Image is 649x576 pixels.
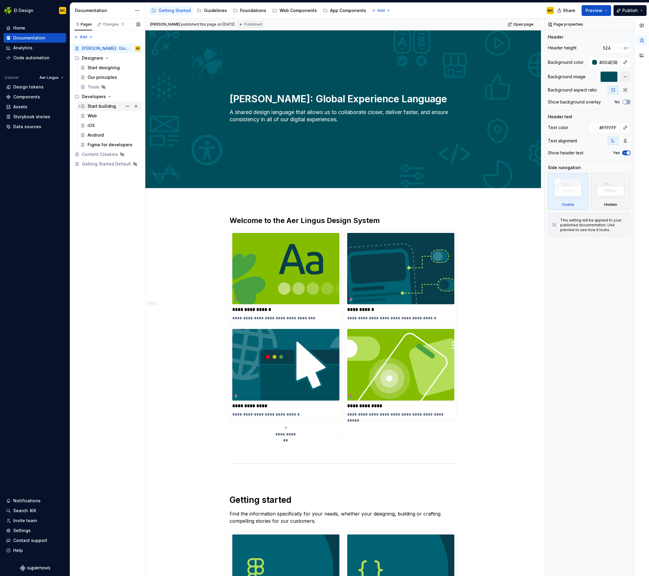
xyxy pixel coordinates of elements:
img: 5b3be55c-e90f-4a67-8193-5782a3fd0b22.png [232,329,339,400]
div: Pages [75,22,92,27]
button: Share [554,5,579,16]
div: Background aspect ratio [548,87,597,93]
div: Search ⌘K [13,508,36,514]
div: Foundations [240,8,266,14]
div: Getting Started [159,8,191,14]
div: Home [13,25,25,31]
h2: Welcome to the Aer Lingus Design System [230,216,457,225]
a: Start designing [78,63,143,73]
div: Start designing [88,65,120,71]
span: Published [244,22,262,27]
div: Side navigation [548,165,581,171]
a: Design tokens [4,82,66,92]
div: This setting will be applied to your published documentation. Use preview to see how it looks. [560,218,627,232]
div: Android [88,132,104,138]
label: Yes [613,150,620,155]
textarea: A shared design language that allows us to collaborate closer, deliver faster, and ensure consist... [228,107,456,132]
div: Header [548,34,563,40]
span: Publish [622,8,638,14]
div: Guidelines [204,8,227,14]
div: Documentation [75,8,132,14]
div: Page tree [149,5,369,17]
div: Changes [103,22,125,27]
div: Our principles [88,74,117,80]
button: EI DesignMC [1,4,69,17]
a: Android [78,130,143,140]
div: Designers [72,53,143,63]
div: Visible [548,173,588,210]
button: Preview [582,5,611,16]
div: Data sources [13,124,41,130]
div: iOS [88,122,95,129]
div: Getting Started Default [82,161,131,167]
div: Visible [562,202,574,207]
button: Add [72,33,95,41]
a: Assets [4,102,66,112]
a: Guidelines [194,6,229,15]
div: App Components [330,8,366,14]
div: Design tokens [13,84,44,90]
label: No [615,100,620,104]
a: App Components [320,6,369,15]
a: Components [4,92,66,102]
a: Storybook stories [4,112,66,122]
button: Contact support [4,536,66,545]
div: Background image [548,74,586,80]
div: Start builidng [88,103,116,109]
span: Share [563,8,575,14]
div: Figma for developers [88,142,132,148]
div: Developers [72,92,143,101]
div: Content Creators [82,151,118,157]
div: published this page on [DATE] [181,22,235,27]
div: Header text [548,114,572,120]
a: Open page [506,20,536,29]
a: Figma for developers [78,140,143,150]
p: px [624,45,628,50]
a: Getting Started [149,6,193,15]
img: dcf8f080-e315-4b25-958a-02db5632f2bf.png [232,233,339,304]
div: Components [13,94,40,100]
div: Show header text [548,150,583,156]
img: a7e0002a-f0a2-4c71-a6e6-852b33895454.png [347,329,454,400]
div: Developers [82,94,106,100]
a: Documentation [4,33,66,43]
div: MC [548,8,553,13]
a: Invite team [4,516,66,525]
div: Text color [548,125,568,131]
div: Storybook stories [13,114,50,120]
div: Help [13,547,23,553]
div: Designers [82,55,103,61]
a: Analytics [4,43,66,53]
div: MC [60,8,65,13]
span: Open page [513,22,533,27]
div: Web Components [280,8,317,14]
div: Tools [88,84,99,90]
button: Aer Lingus [37,73,66,82]
a: [PERSON_NAME]: Global Experience LanguageMC [72,44,143,53]
div: Web [88,113,97,119]
input: Auto [597,122,620,133]
div: Text alignment [548,138,577,144]
span: Aer Lingus [39,75,59,80]
a: Tools [78,82,143,92]
div: Contact support [13,537,47,543]
div: Page tree [72,44,143,169]
span: Add [80,35,87,39]
button: Search ⌘K [4,506,66,516]
a: Our principles [78,73,143,82]
a: Home [4,23,66,33]
div: Analytics [13,45,32,51]
div: EI Design [14,8,33,14]
input: Auto [601,42,624,53]
span: 1 [120,22,125,27]
button: Notifications [4,496,66,506]
input: Auto [597,57,620,68]
a: Start builidng [78,101,143,111]
a: Code automation [4,53,66,63]
svg: Supernova Logo [20,565,50,571]
div: Background color [548,59,584,65]
button: Publish [613,5,647,16]
a: iOS [78,121,143,130]
img: 56b5df98-d96d-4d7e-807c-0afdf3bdaefa.png [4,7,11,14]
